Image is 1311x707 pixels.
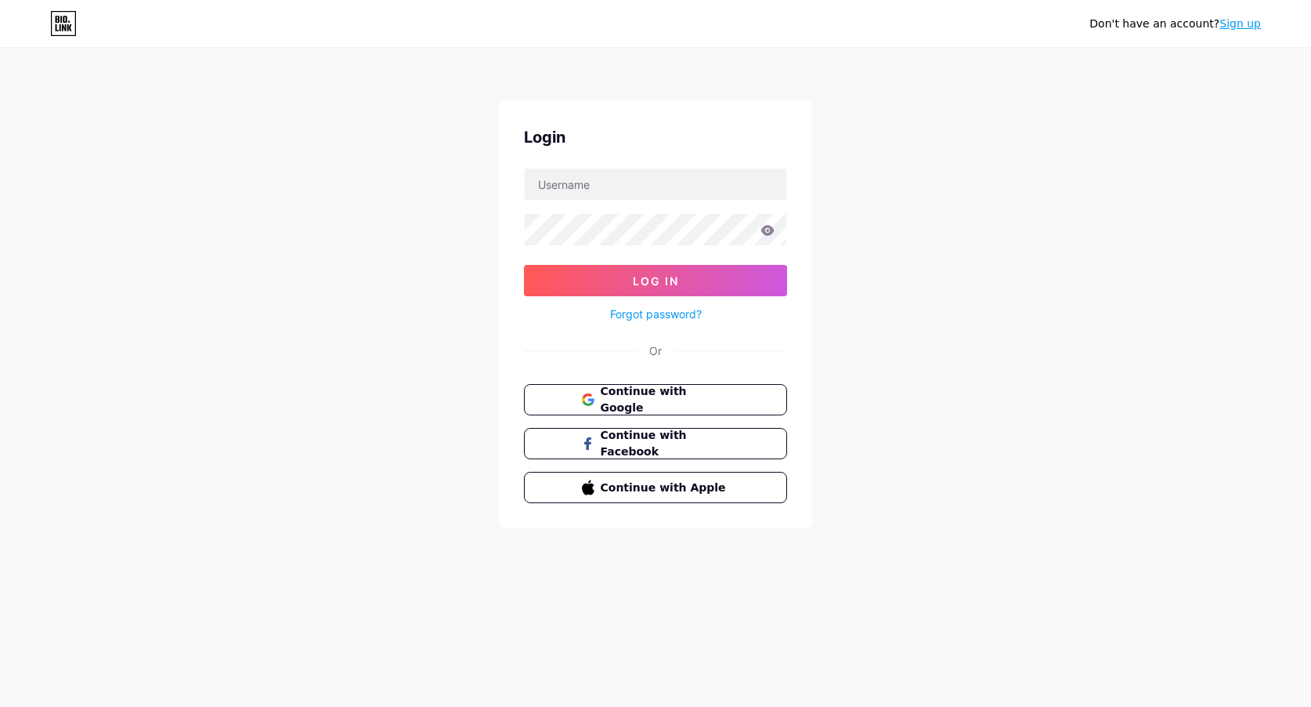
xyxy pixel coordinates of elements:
button: Continue with Google [524,384,787,415]
div: Don't have an account? [1089,16,1261,32]
span: Continue with Apple [601,480,730,496]
a: Forgot password? [610,306,702,322]
input: Username [525,169,786,200]
span: Continue with Facebook [601,427,730,460]
div: Or [649,343,662,359]
span: Continue with Google [601,383,730,416]
span: Log In [633,274,679,288]
button: Continue with Apple [524,472,787,503]
button: Continue with Facebook [524,428,787,459]
a: Sign up [1219,17,1261,30]
button: Log In [524,265,787,296]
div: Login [524,125,787,149]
